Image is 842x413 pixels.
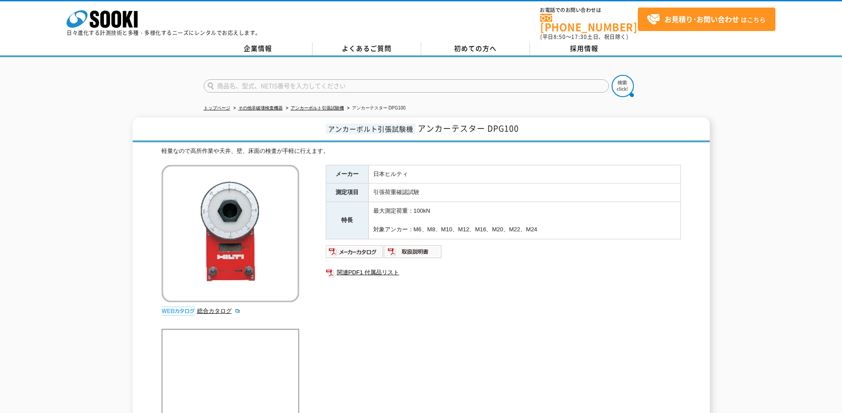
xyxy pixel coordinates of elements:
a: [PHONE_NUMBER] [540,14,638,32]
th: メーカー [326,165,368,183]
img: 取扱説明書 [384,245,442,259]
img: メーカーカタログ [326,245,384,259]
a: 取扱説明書 [384,250,442,257]
th: 特長 [326,202,368,239]
span: 17:30 [571,33,587,41]
span: 8:50 [553,33,566,41]
span: お電話でのお問い合わせは [540,8,638,13]
a: よくあるご質問 [312,42,421,55]
td: 日本ヒルティ [368,165,680,183]
td: 引張荷重確認試験 [368,183,680,202]
img: webカタログ [162,307,195,316]
a: アンカーボルト引張試験機 [291,105,344,110]
a: 企業情報 [204,42,312,55]
p: 日々進化する計測技術と多種・多様化するニーズにレンタルでお応えします。 [67,30,261,35]
a: お見積り･お問い合わせはこちら [638,8,775,31]
div: 軽量なので高所作業や天井、壁、床面の検査が手軽に行えます。 [162,147,681,156]
a: 初めての方へ [421,42,530,55]
a: 関連PDF1 付属品リスト [326,267,681,278]
td: 最大測定荷重：100kN 対象アンカー：M6、M8、M10、M12、M16、M20、M22、M24 [368,202,680,239]
a: 採用情報 [530,42,639,55]
input: 商品名、型式、NETIS番号を入力してください [204,79,609,93]
span: アンカーテスター DPG100 [418,122,519,134]
span: アンカーボルト引張試験機 [326,124,415,134]
a: トップページ [204,105,230,110]
li: アンカーテスター DPG100 [345,104,406,113]
a: メーカーカタログ [326,250,384,257]
img: btn_search.png [612,75,634,97]
a: 総合カタログ [197,308,241,314]
span: (平日 ～ 土日、祝日除く) [540,33,628,41]
th: 測定項目 [326,183,368,202]
span: 初めての方へ [454,43,497,53]
strong: お見積り･お問い合わせ [664,14,739,24]
img: アンカーテスター DPG100 [162,165,299,302]
a: その他非破壊検査機器 [238,105,283,110]
span: はこちら [647,13,766,26]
